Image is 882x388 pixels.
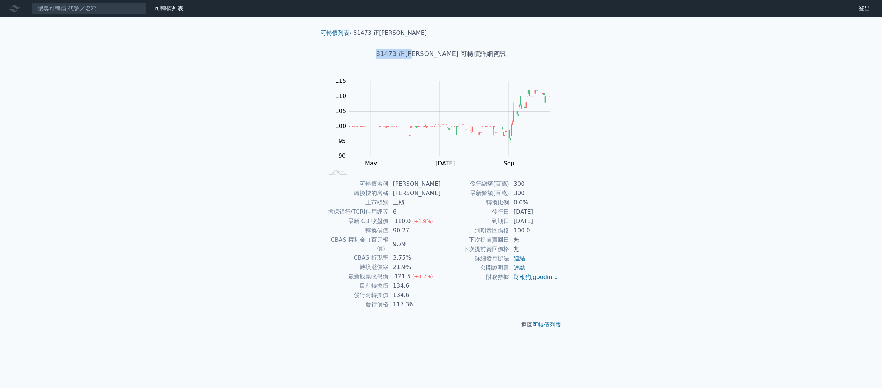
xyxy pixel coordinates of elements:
[339,138,346,145] tspan: 95
[321,29,351,37] li: ›
[514,255,525,262] a: 連結
[393,217,412,226] div: 110.0
[441,198,509,207] td: 轉換比例
[389,290,441,300] td: 134.6
[32,3,146,15] input: 搜尋可轉債 代號／名稱
[321,29,349,36] a: 可轉債列表
[441,189,509,198] td: 最新餘額(百萬)
[354,29,427,37] li: 81473 正[PERSON_NAME]
[323,262,389,272] td: 轉換溢價率
[323,226,389,235] td: 轉換價值
[335,123,346,129] tspan: 100
[323,198,389,207] td: 上市櫃別
[389,262,441,272] td: 21.9%
[389,300,441,309] td: 117.36
[514,274,531,280] a: 財報狗
[335,108,346,114] tspan: 105
[335,93,346,99] tspan: 110
[441,226,509,235] td: 到期賣回價格
[441,217,509,226] td: 到期日
[323,207,389,217] td: 擔保銀行/TCRI信用評等
[389,189,441,198] td: [PERSON_NAME]
[441,245,509,254] td: 下次提前賣回價格
[393,272,412,281] div: 121.5
[323,189,389,198] td: 轉換標的名稱
[323,272,389,281] td: 最新股票收盤價
[323,281,389,290] td: 目前轉換價
[441,273,509,282] td: 財務數據
[441,263,509,273] td: 公開說明書
[323,235,389,253] td: CBAS 權利金（百元報價）
[365,160,377,167] tspan: May
[389,253,441,262] td: 3.75%
[323,253,389,262] td: CBAS 折現率
[853,3,876,14] a: 登出
[441,254,509,263] td: 詳細發行辦法
[441,207,509,217] td: 發行日
[436,160,455,167] tspan: [DATE]
[509,179,559,189] td: 300
[533,321,561,328] a: 可轉債列表
[441,179,509,189] td: 發行總額(百萬)
[323,179,389,189] td: 可轉債名稱
[412,274,433,279] span: (+4.7%)
[332,77,561,167] g: Chart
[323,290,389,300] td: 發行時轉換價
[509,273,559,282] td: ,
[323,300,389,309] td: 發行價格
[509,245,559,254] td: 無
[315,321,567,329] p: 返回
[389,281,441,290] td: 134.6
[533,274,558,280] a: goodinfo
[389,235,441,253] td: 9.79
[323,217,389,226] td: 最新 CB 收盤價
[315,49,567,59] h1: 81473 正[PERSON_NAME] 可轉債詳細資訊
[412,218,433,224] span: (+1.9%)
[509,235,559,245] td: 無
[509,198,559,207] td: 0.0%
[509,217,559,226] td: [DATE]
[509,207,559,217] td: [DATE]
[509,189,559,198] td: 300
[441,235,509,245] td: 下次提前賣回日
[389,179,441,189] td: [PERSON_NAME]
[504,160,514,167] tspan: Sep
[389,207,441,217] td: 6
[339,152,346,159] tspan: 90
[514,264,525,271] a: 連結
[389,198,441,207] td: 上櫃
[335,77,346,84] tspan: 115
[509,226,559,235] td: 100.0
[155,5,183,12] a: 可轉債列表
[389,226,441,235] td: 90.27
